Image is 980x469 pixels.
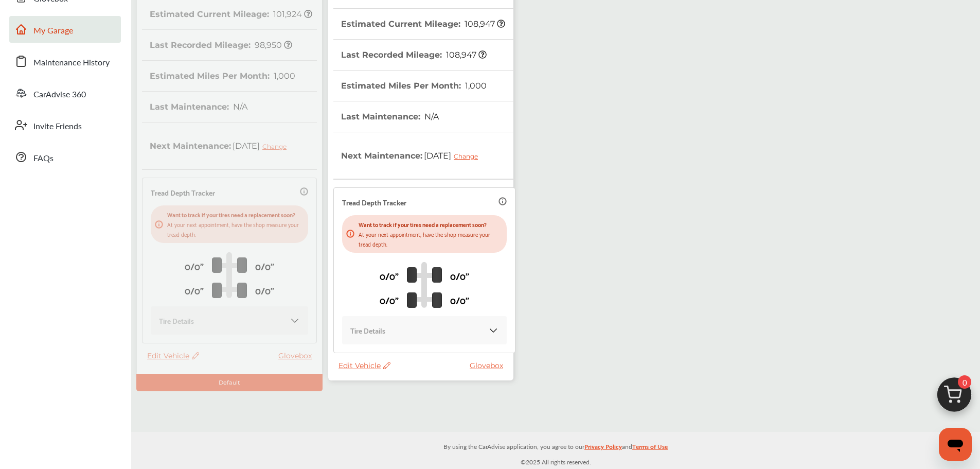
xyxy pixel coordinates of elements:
a: Invite Friends [9,112,121,138]
p: Want to track if your tires need a replacement soon? [359,219,503,229]
a: Terms of Use [632,441,668,457]
a: My Garage [9,16,121,43]
img: cart_icon.3d0951e8.svg [930,373,979,422]
span: 1,000 [464,81,487,91]
span: N/A [423,112,439,121]
a: Glovebox [470,361,508,370]
p: 0/0" [380,292,399,308]
p: 0/0" [450,292,469,308]
th: Last Recorded Mileage : [341,40,487,70]
div: Change [454,152,483,160]
p: At your next appointment, have the shop measure your tread depth. [359,229,503,249]
p: 0/0" [380,268,399,284]
a: Maintenance History [9,48,121,75]
p: 0/0" [450,268,469,284]
th: Estimated Miles Per Month : [341,71,487,101]
span: [DATE] [422,143,486,168]
th: Last Maintenance : [341,101,439,132]
iframe: Button to launch messaging window [939,428,972,461]
th: Next Maintenance : [341,132,486,179]
img: KOKaJQAAAABJRU5ErkJggg== [488,325,498,336]
p: Tire Details [350,324,385,336]
span: Edit Vehicle [338,361,390,370]
div: © 2025 All rights reserved. [131,432,980,469]
span: 0 [958,375,971,389]
a: FAQs [9,144,121,170]
a: CarAdvise 360 [9,80,121,107]
p: By using the CarAdvise application, you agree to our and [131,441,980,451]
span: 108,947 [463,19,505,29]
a: Privacy Policy [584,441,622,457]
th: Estimated Current Mileage : [341,9,505,39]
span: CarAdvise 360 [33,88,86,101]
span: Maintenance History [33,56,110,70]
span: Invite Friends [33,120,82,133]
span: 108,947 [444,50,487,60]
img: tire_track_logo.b900bcbc.svg [407,262,442,308]
span: FAQs [33,152,54,165]
p: Tread Depth Tracker [342,196,406,208]
span: My Garage [33,24,73,38]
